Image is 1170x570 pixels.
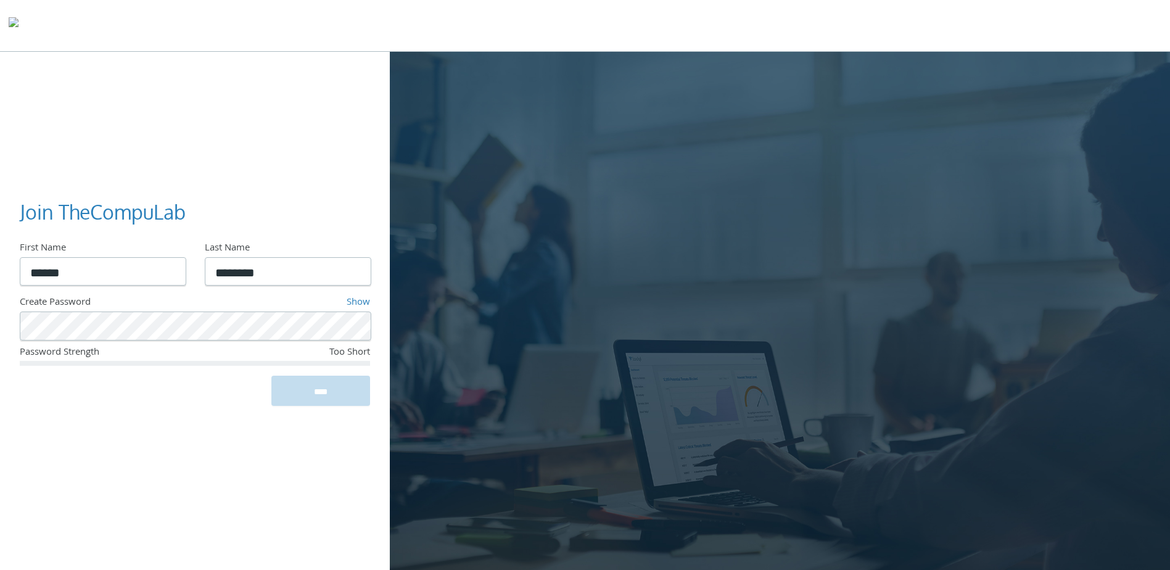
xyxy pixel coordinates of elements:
[347,295,370,311] a: Show
[9,13,19,38] img: todyl-logo-dark.svg
[20,345,253,361] div: Password Strength
[205,241,370,257] div: Last Name
[20,241,185,257] div: First Name
[20,199,360,226] h3: Join TheCompuLab
[253,345,370,361] div: Too Short
[20,295,244,312] div: Create Password
[347,318,361,333] keeper-lock: Open Keeper Popup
